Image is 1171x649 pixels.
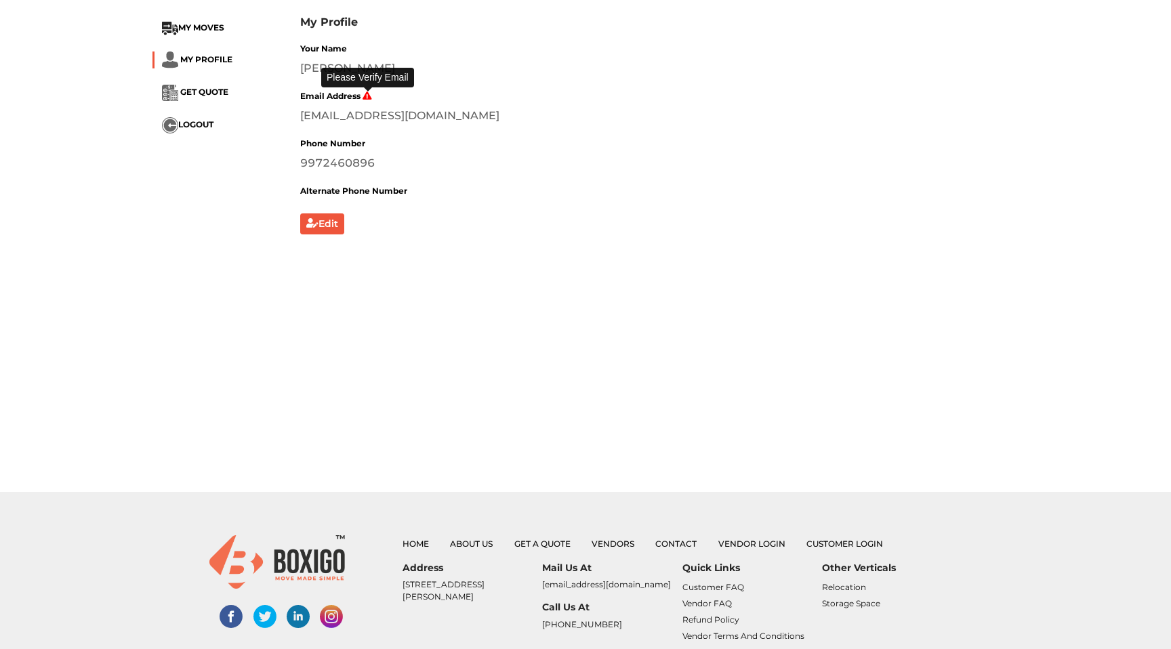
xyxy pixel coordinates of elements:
span: LOGOUT [178,119,213,129]
label: Your Name [300,43,347,55]
h3: My Profile [300,16,1019,28]
a: Relocation [822,582,866,592]
div: Please Verify Email [321,68,414,87]
a: [EMAIL_ADDRESS][DOMAIN_NAME] [542,579,671,589]
a: [PHONE_NUMBER] [542,619,622,629]
a: About Us [450,539,493,549]
img: ... [162,22,178,35]
a: ...MY MOVES [162,22,224,33]
div: [PERSON_NAME] [300,60,1019,77]
h6: Quick Links [682,562,822,574]
a: Customer Login [806,539,883,549]
a: Storage Space [822,598,880,608]
span: MY PROFILE [180,54,232,64]
img: ... [162,117,178,133]
span: MY MOVES [178,22,224,33]
img: twitter-social-links [253,605,276,628]
label: Phone Number [300,138,365,150]
button: ...LOGOUT [162,117,213,133]
a: ... MY PROFILE [162,54,232,64]
button: Edit [300,213,344,234]
img: linked-in-social-links [287,605,310,628]
h6: Call Us At [542,602,682,613]
h6: Address [403,562,542,574]
h6: Mail Us At [542,562,682,574]
h6: Other Verticals [822,562,962,574]
div: 9972460896 [300,155,1019,171]
img: instagram-social-links [320,605,343,628]
a: Home [403,539,429,549]
a: Vendors [592,539,634,549]
a: Refund Policy [682,614,739,625]
p: [STREET_ADDRESS][PERSON_NAME] [403,579,542,603]
img: ... [162,85,178,101]
label: Email Address [300,90,372,102]
a: Vendor Terms and Conditions [682,631,804,641]
img: boxigo_logo_small [209,535,345,589]
a: Vendor FAQ [682,598,732,608]
a: ... GET QUOTE [162,87,228,97]
a: Contact [655,539,697,549]
a: Get a Quote [514,539,571,549]
div: [EMAIL_ADDRESS][DOMAIN_NAME] [300,108,1019,124]
label: Alternate Phone Number [300,185,407,197]
img: ... [162,51,178,68]
span: GET QUOTE [180,87,228,97]
a: Vendor Login [718,539,785,549]
img: facebook-social-links [220,605,243,628]
a: Customer FAQ [682,582,744,592]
